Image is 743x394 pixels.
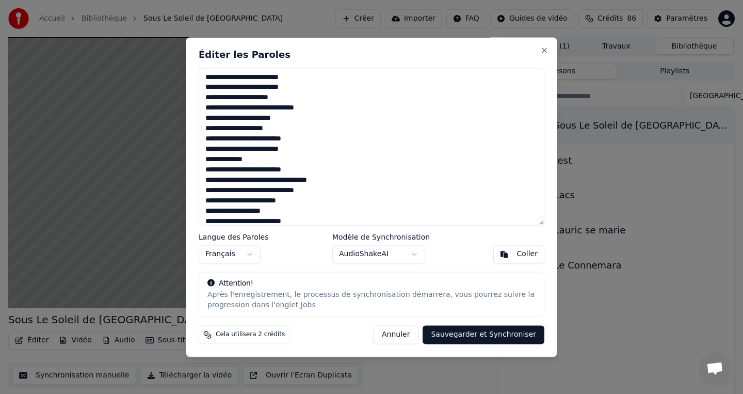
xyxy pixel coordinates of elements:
[199,233,269,241] label: Langue des Paroles
[199,50,544,59] h2: Éditer les Paroles
[207,290,536,310] div: Après l'enregistrement, le processus de synchronisation démarrera, vous pourrez suivre la progres...
[373,325,418,344] button: Annuler
[493,245,544,263] button: Coller
[216,330,285,339] span: Cela utilisera 2 crédits
[332,233,430,241] label: Modèle de Synchronisation
[516,249,538,259] div: Coller
[423,325,544,344] button: Sauvegarder et Synchroniser
[207,278,536,289] div: Attention!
